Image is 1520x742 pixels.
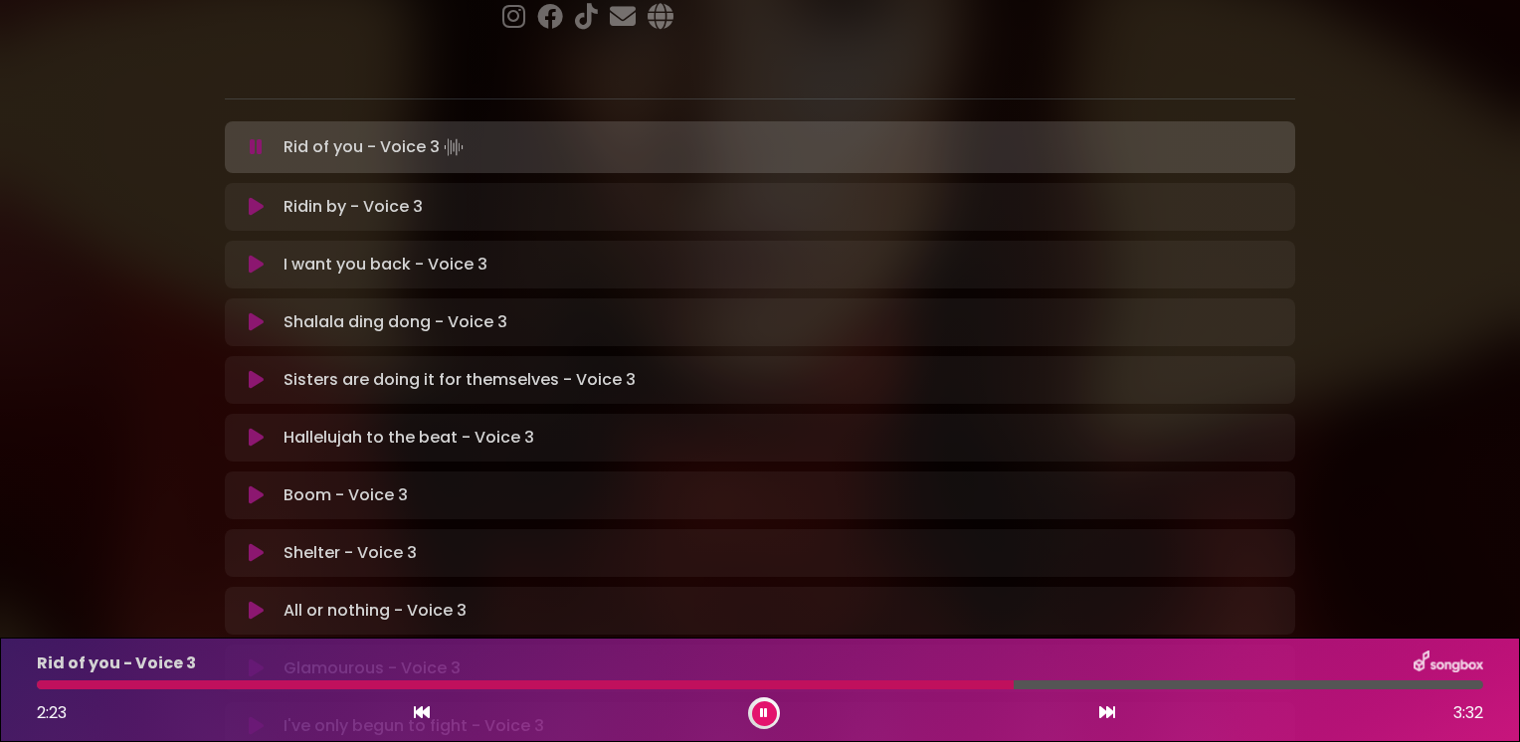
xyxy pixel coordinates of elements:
img: songbox-logo-white.png [1414,650,1483,676]
p: Shalala ding dong - Voice 3 [284,310,507,334]
p: Boom - Voice 3 [284,483,408,507]
p: Sisters are doing it for themselves - Voice 3 [284,368,636,392]
p: All or nothing - Voice 3 [284,599,467,623]
img: waveform4.gif [440,133,468,161]
p: Rid of you - Voice 3 [284,133,468,161]
p: Hallelujah to the beat - Voice 3 [284,426,534,450]
p: Rid of you - Voice 3 [37,651,196,675]
p: Ridin by - Voice 3 [284,195,423,219]
span: 3:32 [1453,701,1483,725]
p: Shelter - Voice 3 [284,541,417,565]
p: I want you back - Voice 3 [284,253,487,277]
span: 2:23 [37,701,67,724]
